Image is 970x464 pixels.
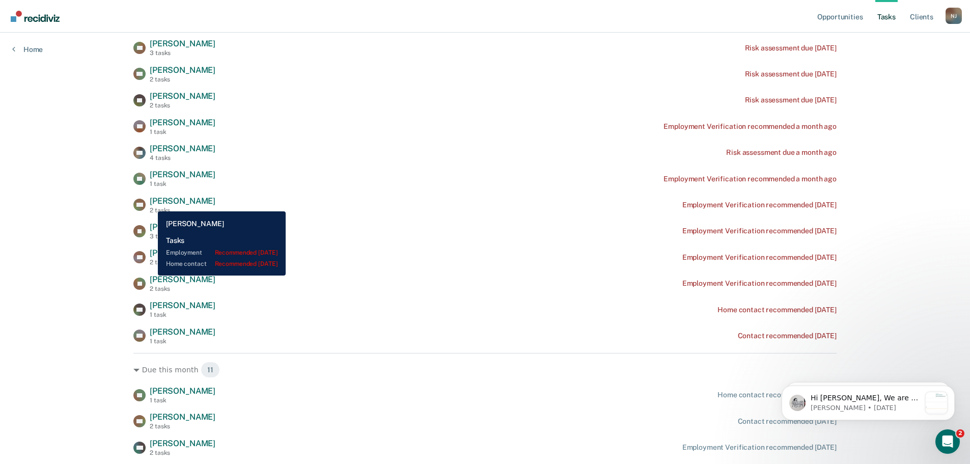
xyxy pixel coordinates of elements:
[150,207,215,214] div: 2 tasks
[682,201,837,209] div: Employment Verification recommended [DATE]
[682,279,837,288] div: Employment Verification recommended [DATE]
[956,429,964,438] span: 2
[150,423,215,430] div: 2 tasks
[12,45,43,54] a: Home
[150,338,215,345] div: 1 task
[663,122,836,131] div: Employment Verification recommended a month ago
[935,429,960,454] iframe: Intercom live chat
[682,227,837,235] div: Employment Verification recommended [DATE]
[150,154,215,161] div: 4 tasks
[717,391,837,399] div: Home contact recommended [DATE]
[682,443,837,452] div: Employment Verification recommended [DATE]
[11,11,60,22] img: Recidiviz
[150,449,215,456] div: 2 tasks
[150,222,215,232] span: [PERSON_NAME]
[133,362,837,378] div: Due this month 11
[150,39,215,48] span: [PERSON_NAME]
[745,70,837,78] div: Risk assessment due [DATE]
[663,175,836,183] div: Employment Verification recommended a month ago
[150,128,215,135] div: 1 task
[150,76,215,83] div: 2 tasks
[150,259,215,266] div: 2 tasks
[150,311,215,318] div: 1 task
[150,49,215,57] div: 3 tasks
[150,118,215,127] span: [PERSON_NAME]
[150,102,215,109] div: 2 tasks
[150,196,215,206] span: [PERSON_NAME]
[150,180,215,187] div: 1 task
[150,275,215,284] span: [PERSON_NAME]
[150,65,215,75] span: [PERSON_NAME]
[150,327,215,337] span: [PERSON_NAME]
[682,253,837,262] div: Employment Verification recommended [DATE]
[150,386,215,396] span: [PERSON_NAME]
[150,397,215,404] div: 1 task
[738,332,837,340] div: Contact recommended [DATE]
[717,306,837,314] div: Home contact recommended [DATE]
[745,44,837,52] div: Risk assessment due [DATE]
[150,144,215,153] span: [PERSON_NAME]
[150,439,215,448] span: [PERSON_NAME]
[150,301,215,310] span: [PERSON_NAME]
[150,233,215,240] div: 3 tasks
[726,148,837,157] div: Risk assessment due a month ago
[738,417,837,426] div: Contact recommended [DATE]
[150,285,215,292] div: 2 tasks
[150,248,215,258] span: [PERSON_NAME]
[150,412,215,422] span: [PERSON_NAME]
[946,8,962,24] button: Profile dropdown button
[150,170,215,179] span: [PERSON_NAME]
[201,362,220,378] span: 11
[150,91,215,101] span: [PERSON_NAME]
[946,8,962,24] div: N J
[745,96,837,104] div: Risk assessment due [DATE]
[766,365,970,436] iframe: Intercom notifications message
